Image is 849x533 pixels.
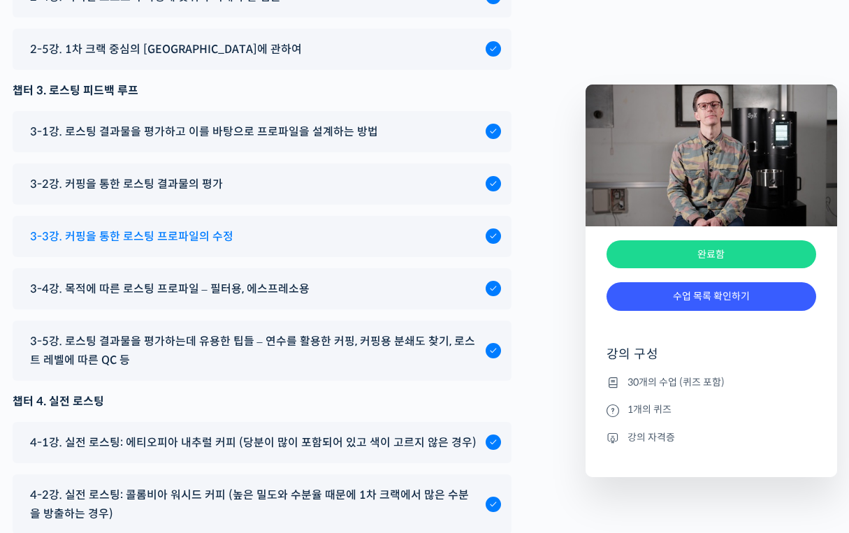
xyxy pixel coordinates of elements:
[23,279,501,298] a: 3-4강. 목적에 따른 로스팅 프로파일 – 필터용, 에스프레소용
[30,485,479,523] span: 4-2강. 실전 로스팅: 콜롬비아 워시드 커피 (높은 밀도와 수분율 때문에 1차 크랙에서 많은 수분을 방출하는 경우)
[13,81,511,100] div: 챕터 3. 로스팅 피드백 루프
[216,438,233,449] span: 설정
[23,175,501,194] a: 3-2강. 커핑을 통한 로스팅 결과물의 평가
[30,433,477,452] span: 4-1강. 실전 로스팅: 에티오피아 내추럴 커피 (당분이 많이 포함되어 있고 색이 고르지 않은 경우)
[607,374,816,390] li: 30개의 수업 (퀴즈 포함)
[607,240,816,269] div: 완료함
[180,417,268,452] a: 설정
[30,122,378,141] span: 3-1강. 로스팅 결과물을 평가하고 이를 바탕으로 프로파일을 설계하는 방법
[23,122,501,141] a: 3-1강. 로스팅 결과물을 평가하고 이를 바탕으로 프로파일을 설계하는 방법
[607,402,816,418] li: 1개의 퀴즈
[23,332,501,370] a: 3-5강. 로스팅 결과물을 평가하는데 유용한 팁들 – 연수를 활용한 커핑, 커핑용 분쇄도 찾기, 로스트 레벨에 따른 QC 등
[30,175,223,194] span: 3-2강. 커핑을 통한 로스팅 결과물의 평가
[23,433,501,452] a: 4-1강. 실전 로스팅: 에티오피아 내추럴 커피 (당분이 많이 포함되어 있고 색이 고르지 않은 경우)
[128,439,145,450] span: 대화
[23,227,501,246] a: 3-3강. 커핑을 통한 로스팅 프로파일의 수정
[92,417,180,452] a: 대화
[30,40,302,59] span: 2-5강. 1차 크랙 중심의 [GEOGRAPHIC_DATA]에 관하여
[30,332,479,370] span: 3-5강. 로스팅 결과물을 평가하는데 유용한 팁들 – 연수를 활용한 커핑, 커핑용 분쇄도 찾기, 로스트 레벨에 따른 QC 등
[13,392,511,411] div: 챕터 4. 실전 로스팅
[44,438,52,449] span: 홈
[607,346,816,374] h4: 강의 구성
[30,279,310,298] span: 3-4강. 목적에 따른 로스팅 프로파일 – 필터용, 에스프레소용
[4,417,92,452] a: 홈
[607,429,816,446] li: 강의 자격증
[30,227,233,246] span: 3-3강. 커핑을 통한 로스팅 프로파일의 수정
[23,485,501,523] a: 4-2강. 실전 로스팅: 콜롬비아 워시드 커피 (높은 밀도와 수분율 때문에 1차 크랙에서 많은 수분을 방출하는 경우)
[607,282,816,311] a: 수업 목록 확인하기
[23,40,501,59] a: 2-5강. 1차 크랙 중심의 [GEOGRAPHIC_DATA]에 관하여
